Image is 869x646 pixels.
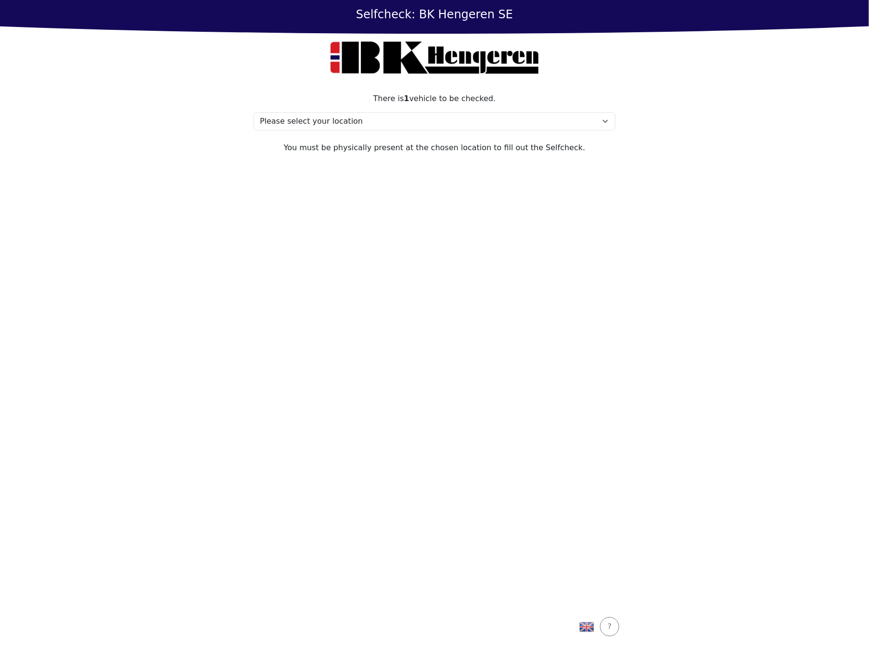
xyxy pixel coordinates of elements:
[606,621,613,633] div: ?
[254,93,615,104] div: There is vehicle to be checked.
[600,617,619,636] button: ?
[356,8,513,22] h1: Selfcheck: BK Hengeren SE
[254,142,615,154] p: You must be physically present at the chosen location to fill out the Selfcheck.
[404,94,409,103] strong: 1
[579,620,594,634] img: 7AiV5eXjk7o66Ll2Qd7VA2nvzvBHmZ09wKvcuKioqoeqkQUNYKJpLSiQntST+zvVdwszkbiSezvVdQm6T93i3AP4FyPKsWKay...
[331,41,538,74] img: BK HENGEREN AS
